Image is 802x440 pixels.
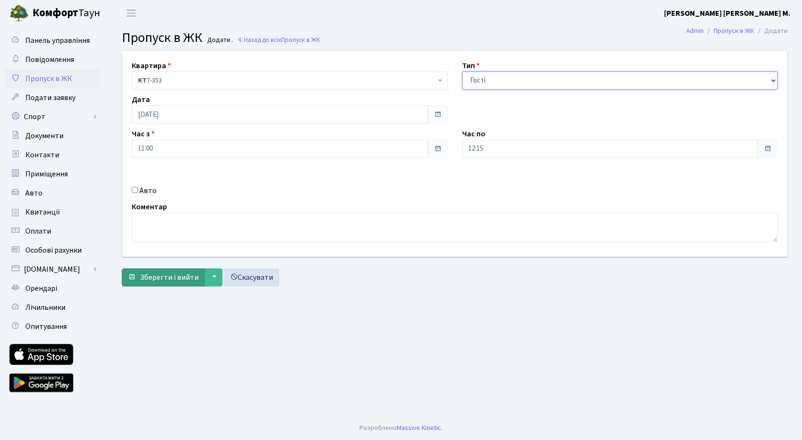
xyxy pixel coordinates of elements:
[224,268,279,287] a: Скасувати
[138,76,147,85] b: КТ
[754,26,788,36] li: Додати
[5,126,100,145] a: Документи
[5,164,100,184] a: Приміщення
[139,185,157,196] label: Авто
[32,5,100,21] span: Таун
[5,107,100,126] a: Спорт
[5,88,100,107] a: Подати заявку
[5,317,100,336] a: Опитування
[237,35,320,44] a: Назад до всіхПропуск в ЖК
[25,54,74,65] span: Повідомлення
[119,5,143,21] button: Переключити навігацію
[122,268,205,287] button: Зберегти і вийти
[5,203,100,222] a: Квитанції
[122,28,202,47] span: Пропуск в ЖК
[25,207,60,217] span: Квитанції
[138,76,436,85] span: <b>КТ</b>&nbsp;&nbsp;&nbsp;&nbsp;7-353
[132,94,150,105] label: Дата
[205,36,233,44] small: Додати .
[5,145,100,164] a: Контакти
[132,60,171,72] label: Квартира
[462,60,480,72] label: Тип
[25,321,67,332] span: Опитування
[25,150,59,160] span: Контакти
[397,423,441,433] a: Massive Kinetic
[714,26,754,36] a: Пропуск в ЖК
[25,131,63,141] span: Документи
[32,5,78,20] b: Комфорт
[132,201,167,213] label: Коментар
[5,260,100,279] a: [DOMAIN_NAME]
[462,128,485,140] label: Час по
[25,283,57,294] span: Орендарі
[25,92,75,103] span: Подати заявку
[140,272,199,283] span: Зберегти і вийти
[281,35,320,44] span: Пропуск в ЖК
[359,423,443,433] div: Розроблено .
[5,50,100,69] a: Повідомлення
[25,226,51,236] span: Оплати
[5,31,100,50] a: Панель управління
[5,222,100,241] a: Оплати
[672,21,802,41] nav: breadcrumb
[10,4,29,23] img: logo.png
[686,26,704,36] a: Admin
[132,128,155,140] label: Час з
[664,8,791,19] a: [PERSON_NAME] [PERSON_NAME] М.
[5,241,100,260] a: Особові рахунки
[25,302,65,313] span: Лічильники
[25,169,68,179] span: Приміщення
[5,298,100,317] a: Лічильники
[25,35,90,46] span: Панель управління
[5,279,100,298] a: Орендарі
[132,72,448,90] span: <b>КТ</b>&nbsp;&nbsp;&nbsp;&nbsp;7-353
[5,69,100,88] a: Пропуск в ЖК
[25,73,72,84] span: Пропуск в ЖК
[25,188,42,198] span: Авто
[25,245,82,256] span: Особові рахунки
[5,184,100,203] a: Авто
